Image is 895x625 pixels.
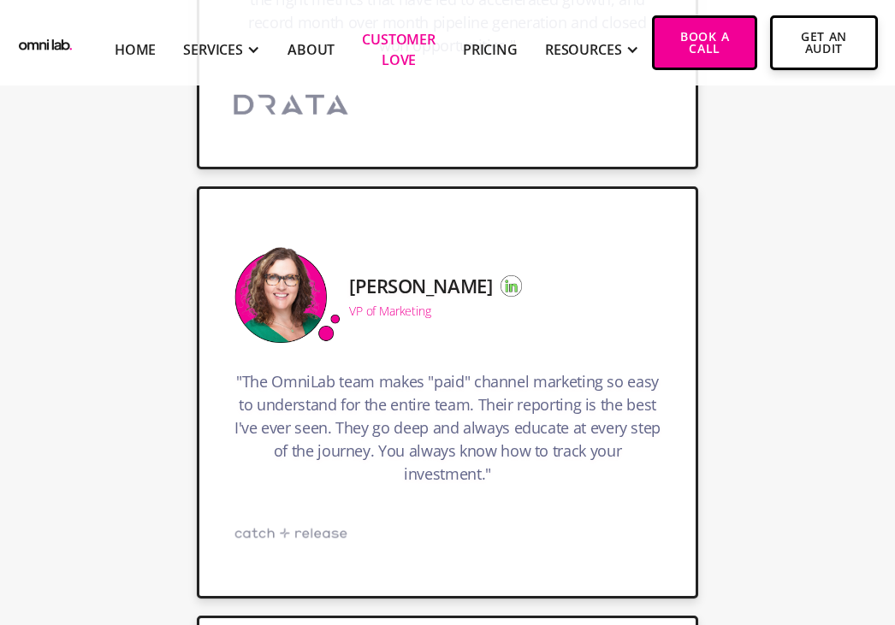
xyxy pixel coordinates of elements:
a: Get An Audit [770,15,878,70]
a: Pricing [463,39,518,60]
div: VP of Marketing [349,305,431,317]
a: About [287,39,335,60]
a: home [17,31,74,54]
iframe: Chat Widget [809,543,895,625]
a: Customer Love [362,29,436,70]
a: Home [115,39,156,60]
h5: [PERSON_NAME] [349,275,492,296]
a: Book a Call [652,15,756,70]
div: RESOURCES [545,39,622,60]
div: SERVICES [183,39,243,60]
img: Omni Lab: B2B SaaS Demand Generation Agency [17,34,74,53]
h3: "The OmniLab team makes "paid" channel marketing so easy to understand for the entire team. Their... [234,370,661,494]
